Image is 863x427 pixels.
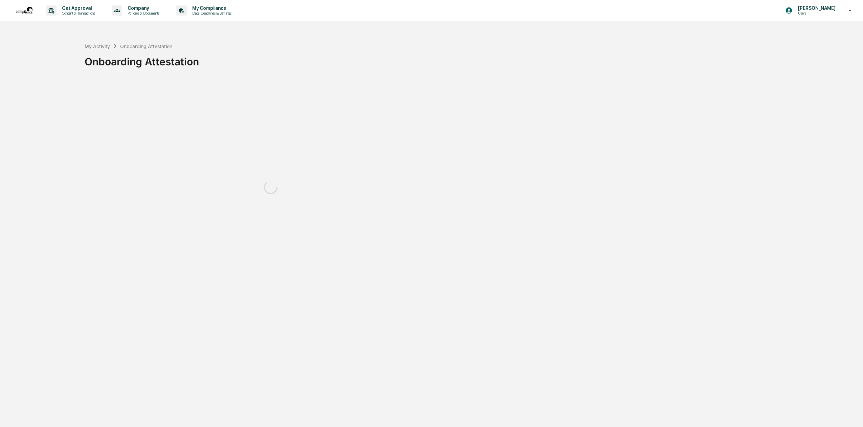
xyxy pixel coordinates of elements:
p: Content & Transactions [57,11,98,16]
div: Onboarding Attestation [85,50,860,68]
p: Users [793,11,839,16]
img: logo [16,7,32,14]
div: Onboarding Attestation [120,43,172,49]
p: My Compliance [187,5,235,11]
p: Company [122,5,163,11]
p: Get Approval [57,5,98,11]
p: Data, Deadlines & Settings [187,11,235,16]
p: [PERSON_NAME] [793,5,839,11]
p: Policies & Documents [122,11,163,16]
div: My Activity [85,43,110,49]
